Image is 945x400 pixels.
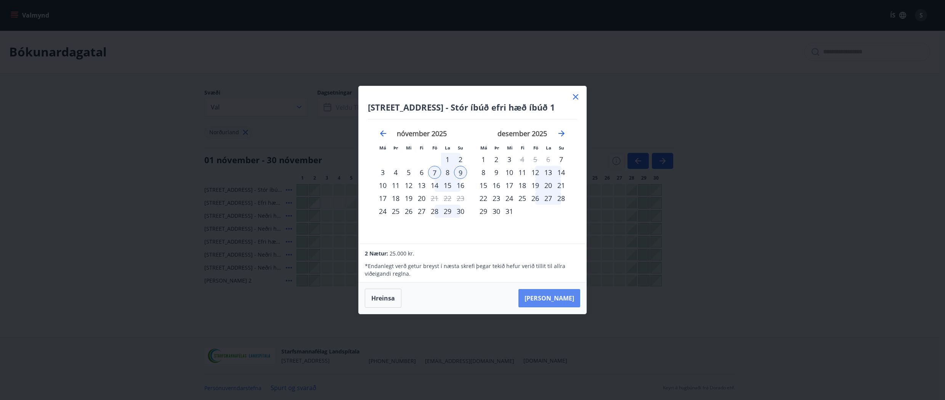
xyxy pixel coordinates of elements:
small: Fi [521,145,525,151]
td: Choose mánudagur, 17. nóvember 2025 as your check-in date. It’s available. [376,192,389,205]
div: 9 [490,166,503,179]
td: Choose þriðjudagur, 18. nóvember 2025 as your check-in date. It’s available. [389,192,402,205]
td: Choose sunnudagur, 21. desember 2025 as your check-in date. It’s available. [555,179,568,192]
div: 31 [503,205,516,218]
td: Choose fimmtudagur, 6. nóvember 2025 as your check-in date. It’s available. [415,166,428,179]
div: 7 [428,166,441,179]
td: Choose þriðjudagur, 4. nóvember 2025 as your check-in date. It’s available. [389,166,402,179]
td: Choose þriðjudagur, 2. desember 2025 as your check-in date. It’s available. [490,153,503,166]
div: 19 [402,192,415,205]
div: 25 [516,192,529,205]
td: Choose miðvikudagur, 12. nóvember 2025 as your check-in date. It’s available. [402,179,415,192]
td: Choose föstudagur, 28. nóvember 2025 as your check-in date. It’s available. [428,205,441,218]
td: Choose föstudagur, 21. nóvember 2025 as your check-in date. It’s available. [428,192,441,205]
p: * Endanlegt verð getur breyst í næsta skrefi þegar tekið hefur verið tillit til allra viðeigandi ... [365,262,580,278]
small: Fi [420,145,424,151]
td: Choose laugardagur, 15. nóvember 2025 as your check-in date. It’s available. [441,179,454,192]
small: Fö [432,145,437,151]
td: Choose laugardagur, 29. nóvember 2025 as your check-in date. It’s available. [441,205,454,218]
div: 26 [529,192,542,205]
td: Choose föstudagur, 14. nóvember 2025 as your check-in date. It’s available. [428,179,441,192]
td: Choose miðvikudagur, 5. nóvember 2025 as your check-in date. It’s available. [402,166,415,179]
strong: desember 2025 [497,129,547,138]
div: 13 [415,179,428,192]
td: Choose sunnudagur, 16. nóvember 2025 as your check-in date. It’s available. [454,179,467,192]
td: Choose fimmtudagur, 25. desember 2025 as your check-in date. It’s available. [516,192,529,205]
td: Choose sunnudagur, 30. nóvember 2025 as your check-in date. It’s available. [454,205,467,218]
div: Move forward to switch to the next month. [557,129,566,138]
small: Má [379,145,386,151]
div: 21 [555,179,568,192]
td: Choose fimmtudagur, 11. desember 2025 as your check-in date. It’s available. [516,166,529,179]
div: 27 [415,205,428,218]
div: Aðeins útritun í boði [428,192,441,205]
div: 28 [555,192,568,205]
td: Not available. sunnudagur, 23. nóvember 2025 [454,192,467,205]
div: 11 [389,179,402,192]
td: Choose fimmtudagur, 18. desember 2025 as your check-in date. It’s available. [516,179,529,192]
div: 11 [516,166,529,179]
div: 10 [376,179,389,192]
td: Choose miðvikudagur, 19. nóvember 2025 as your check-in date. It’s available. [402,192,415,205]
td: Choose föstudagur, 19. desember 2025 as your check-in date. It’s available. [529,179,542,192]
div: 12 [402,179,415,192]
small: Su [458,145,463,151]
td: Choose mánudagur, 24. nóvember 2025 as your check-in date. It’s available. [376,205,389,218]
div: 29 [477,205,490,218]
td: Choose laugardagur, 1. nóvember 2025 as your check-in date. It’s available. [441,153,454,166]
small: Fö [533,145,538,151]
div: 25 [389,205,402,218]
small: Má [480,145,487,151]
small: La [445,145,450,151]
div: 18 [389,192,402,205]
div: 2 [490,153,503,166]
div: Aðeins innritun í boði [376,205,389,218]
div: 3 [503,153,516,166]
small: Þr [494,145,499,151]
td: Choose laugardagur, 27. desember 2025 as your check-in date. It’s available. [542,192,555,205]
td: Choose þriðjudagur, 30. desember 2025 as your check-in date. It’s available. [490,205,503,218]
td: Choose sunnudagur, 7. desember 2025 as your check-in date. It’s available. [555,153,568,166]
div: 1 [477,153,490,166]
div: 22 [477,192,490,205]
div: Aðeins innritun í boði [555,153,568,166]
td: Not available. laugardagur, 22. nóvember 2025 [441,192,454,205]
div: 24 [503,192,516,205]
td: Choose miðvikudagur, 3. desember 2025 as your check-in date. It’s available. [503,153,516,166]
td: Choose fimmtudagur, 4. desember 2025 as your check-in date. It’s available. [516,153,529,166]
div: 16 [490,179,503,192]
small: Mi [406,145,412,151]
div: 5 [402,166,415,179]
div: 30 [490,205,503,218]
div: Move backward to switch to the previous month. [379,129,388,138]
div: 3 [376,166,389,179]
div: 6 [415,166,428,179]
td: Choose fimmtudagur, 20. nóvember 2025 as your check-in date. It’s available. [415,192,428,205]
div: 8 [441,166,454,179]
td: Choose fimmtudagur, 13. nóvember 2025 as your check-in date. It’s available. [415,179,428,192]
div: 17 [376,192,389,205]
td: Choose mánudagur, 3. nóvember 2025 as your check-in date. It’s available. [376,166,389,179]
small: Mi [507,145,513,151]
small: Þr [393,145,398,151]
td: Choose mánudagur, 1. desember 2025 as your check-in date. It’s available. [477,153,490,166]
td: Selected as start date. föstudagur, 7. nóvember 2025 [428,166,441,179]
td: Choose föstudagur, 12. desember 2025 as your check-in date. It’s available. [529,166,542,179]
small: Su [559,145,564,151]
div: 4 [389,166,402,179]
td: Choose miðvikudagur, 10. desember 2025 as your check-in date. It’s available. [503,166,516,179]
td: Choose þriðjudagur, 16. desember 2025 as your check-in date. It’s available. [490,179,503,192]
td: Choose þriðjudagur, 25. nóvember 2025 as your check-in date. It’s available. [389,205,402,218]
div: 18 [516,179,529,192]
div: 28 [428,205,441,218]
button: Hreinsa [365,289,401,308]
div: 30 [454,205,467,218]
div: 17 [503,179,516,192]
td: Choose mánudagur, 10. nóvember 2025 as your check-in date. It’s available. [376,179,389,192]
td: Choose miðvikudagur, 31. desember 2025 as your check-in date. It’s available. [503,205,516,218]
div: 20 [542,179,555,192]
td: Not available. föstudagur, 5. desember 2025 [529,153,542,166]
button: [PERSON_NAME] [518,289,580,307]
span: 25.000 kr. [390,250,414,257]
td: Choose fimmtudagur, 27. nóvember 2025 as your check-in date. It’s available. [415,205,428,218]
